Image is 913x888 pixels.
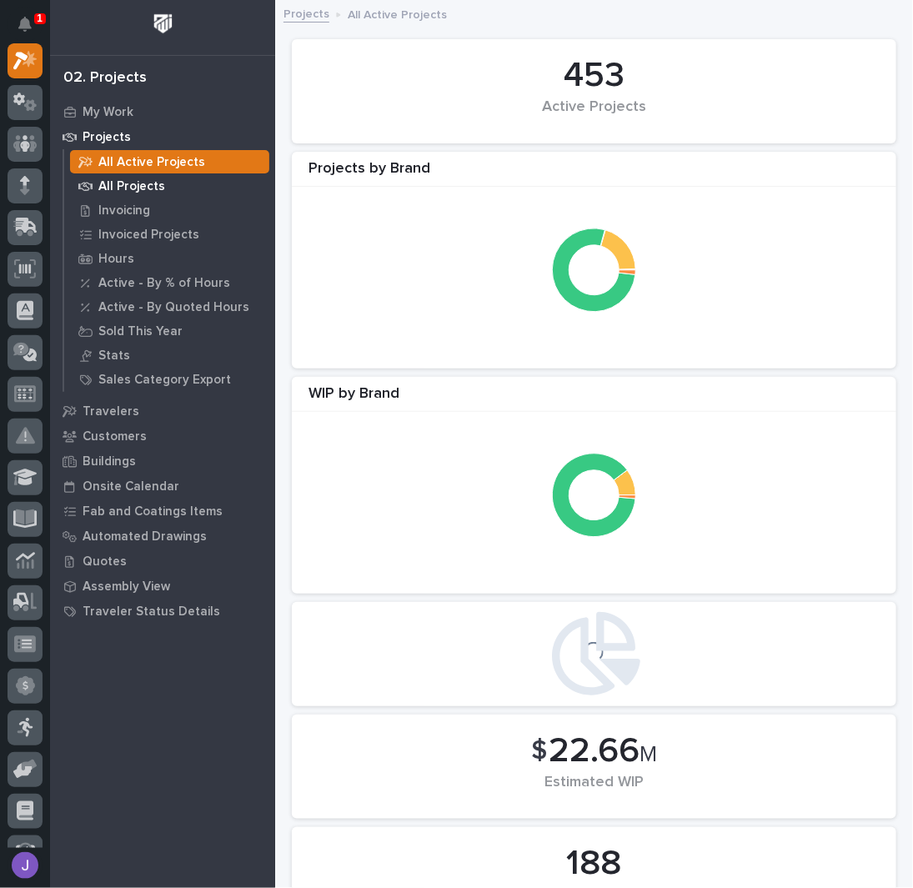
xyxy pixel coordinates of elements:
p: Projects [83,130,131,145]
a: Automated Drawings [50,524,275,549]
a: Projects [283,3,329,23]
a: Fab and Coatings Items [50,499,275,524]
p: Invoicing [98,203,150,218]
button: Notifications [8,7,43,42]
span: $ [531,735,547,767]
p: Stats [98,349,130,364]
img: Workspace Logo [148,8,178,39]
a: Projects [50,124,275,149]
a: Invoiced Projects [64,223,275,246]
button: users-avatar [8,848,43,883]
div: Projects by Brand [292,160,896,188]
div: Active Projects [320,98,868,133]
p: Sales Category Export [98,373,231,388]
a: All Projects [64,174,275,198]
p: Quotes [83,554,127,569]
p: Onsite Calendar [83,479,179,494]
p: Invoiced Projects [98,228,199,243]
div: 188 [320,843,868,885]
a: Invoicing [64,198,275,222]
p: Travelers [83,404,139,419]
a: Hours [64,247,275,270]
a: Active - By Quoted Hours [64,295,275,319]
a: Traveler Status Details [50,599,275,624]
div: Notifications1 [21,17,43,43]
p: Sold This Year [98,324,183,339]
p: Traveler Status Details [83,605,220,620]
div: WIP by Brand [292,385,896,413]
a: Assembly View [50,574,275,599]
p: Buildings [83,454,136,469]
p: Active - By Quoted Hours [98,300,249,315]
a: Stats [64,344,275,367]
p: All Active Projects [98,155,205,170]
a: Sales Category Export [64,368,275,391]
a: Quotes [50,549,275,574]
a: Buildings [50,449,275,474]
a: Sold This Year [64,319,275,343]
a: Onsite Calendar [50,474,275,499]
a: Travelers [50,399,275,424]
span: 22.66 [549,734,640,769]
a: Active - By % of Hours [64,271,275,294]
p: Customers [83,429,147,444]
a: All Active Projects [64,150,275,173]
p: Assembly View [83,579,170,595]
div: 453 [320,55,868,97]
p: All Active Projects [348,4,447,23]
p: Fab and Coatings Items [83,504,223,519]
p: My Work [83,105,133,120]
a: Customers [50,424,275,449]
p: Hours [98,252,134,267]
span: M [640,744,657,765]
p: 1 [37,13,43,24]
div: Estimated WIP [320,774,868,809]
a: My Work [50,99,275,124]
p: Active - By % of Hours [98,276,230,291]
p: All Projects [98,179,165,194]
div: 02. Projects [63,69,147,88]
p: Automated Drawings [83,529,207,544]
